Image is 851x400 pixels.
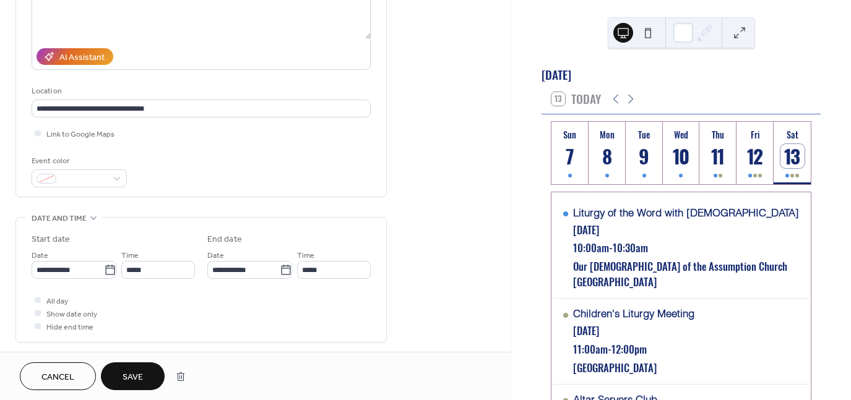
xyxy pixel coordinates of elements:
[207,233,242,246] div: End date
[123,371,143,384] span: Save
[608,341,611,357] span: -
[32,249,48,262] span: Date
[101,362,165,390] button: Save
[595,144,619,168] div: 8
[558,144,582,168] div: 7
[59,51,105,64] div: AI Assistant
[32,212,87,225] span: Date and time
[573,323,694,338] div: [DATE]
[573,206,799,219] div: Liturgy of the Word with [DEMOGRAPHIC_DATA]
[573,258,799,289] div: Our [DEMOGRAPHIC_DATA] of the Assumption Church [GEOGRAPHIC_DATA]
[706,144,730,168] div: 11
[46,128,114,141] span: Link to Google Maps
[592,128,622,141] div: Mon
[609,240,613,255] span: -
[573,307,694,320] div: Children's Liturgy Meeting
[32,155,124,168] div: Event color
[743,144,767,168] div: 12
[46,321,93,334] span: Hide end time
[32,233,70,246] div: Start date
[207,249,224,262] span: Date
[20,362,96,390] button: Cancel
[629,128,659,141] div: Tue
[297,249,314,262] span: Time
[632,144,656,168] div: 9
[551,122,589,184] button: Sun7
[32,85,368,98] div: Location
[626,122,663,184] button: Tue9
[611,341,647,357] span: 12:00pm
[663,122,700,184] button: Wed10
[46,308,97,321] span: Show date only
[777,128,807,141] div: Sat
[542,66,821,84] div: [DATE]
[667,128,696,141] div: Wed
[589,122,626,184] button: Mon8
[41,371,74,384] span: Cancel
[46,295,68,308] span: All day
[780,144,805,168] div: 13
[121,249,139,262] span: Time
[573,360,694,375] div: [GEOGRAPHIC_DATA]
[737,122,774,184] button: Fri12
[699,122,737,184] button: Thu11
[613,240,648,255] span: 10:30am
[573,222,799,237] div: [DATE]
[37,48,113,65] button: AI Assistant
[740,128,770,141] div: Fri
[703,128,733,141] div: Thu
[555,128,585,141] div: Sun
[774,122,811,184] button: Sat13
[573,341,608,357] span: 11:00am
[573,240,609,255] span: 10:00am
[669,144,693,168] div: 10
